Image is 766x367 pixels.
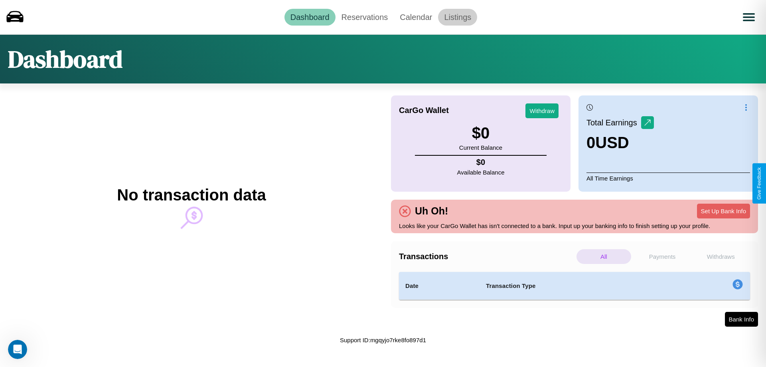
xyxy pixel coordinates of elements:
a: Calendar [394,9,438,26]
button: Set Up Bank Info [697,204,750,218]
p: Support ID: mgqyjo7rke8fo897d1 [340,335,426,345]
p: Withdraws [693,249,748,264]
h4: Date [405,281,473,291]
div: Give Feedback [756,167,762,200]
iframe: Intercom live chat [8,340,27,359]
a: Dashboard [284,9,336,26]
h4: CarGo Wallet [399,106,449,115]
h3: 0 USD [586,134,654,152]
h1: Dashboard [8,43,122,75]
h4: Uh Oh! [411,205,452,217]
a: Listings [438,9,477,26]
h3: $ 0 [459,124,502,142]
p: Payments [635,249,690,264]
button: Open menu [738,6,760,28]
p: Available Balance [457,167,505,178]
a: Reservations [336,9,394,26]
h2: No transaction data [117,186,266,204]
p: Looks like your CarGo Wallet has isn't connected to a bank. Input up your banking info to finish ... [399,220,750,231]
p: Total Earnings [586,115,641,130]
p: All [576,249,631,264]
button: Withdraw [525,103,559,118]
h4: Transactions [399,252,574,261]
h4: $ 0 [457,158,505,167]
h4: Transaction Type [486,281,667,291]
button: Bank Info [725,312,758,327]
p: Current Balance [459,142,502,153]
table: simple table [399,272,750,300]
p: All Time Earnings [586,173,750,184]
